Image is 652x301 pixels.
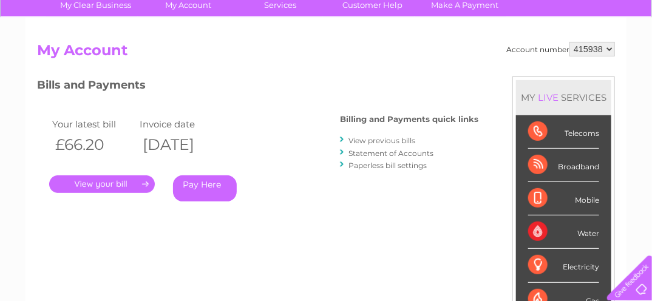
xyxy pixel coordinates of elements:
[348,149,433,158] a: Statement of Accounts
[23,32,85,69] img: logo.png
[173,175,237,201] a: Pay Here
[516,80,611,115] div: MY SERVICES
[469,52,495,61] a: Energy
[137,132,224,157] th: [DATE]
[37,42,615,65] h2: My Account
[528,249,599,282] div: Electricity
[571,52,601,61] a: Contact
[535,92,561,103] div: LIVE
[340,115,478,124] h4: Billing and Payments quick links
[612,52,640,61] a: Log out
[348,161,427,170] a: Paperless bill settings
[49,116,137,132] td: Your latest bill
[348,136,415,145] a: View previous bills
[528,115,599,149] div: Telecoms
[528,215,599,249] div: Water
[37,76,478,98] h3: Bills and Payments
[423,6,507,21] a: 0333 014 3131
[438,52,461,61] a: Water
[49,132,137,157] th: £66.20
[506,42,615,56] div: Account number
[528,182,599,215] div: Mobile
[40,7,614,59] div: Clear Business is a trading name of Verastar Limited (registered in [GEOGRAPHIC_DATA] No. 3667643...
[528,149,599,182] div: Broadband
[503,52,539,61] a: Telecoms
[137,116,224,132] td: Invoice date
[49,175,155,193] a: .
[546,52,564,61] a: Blog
